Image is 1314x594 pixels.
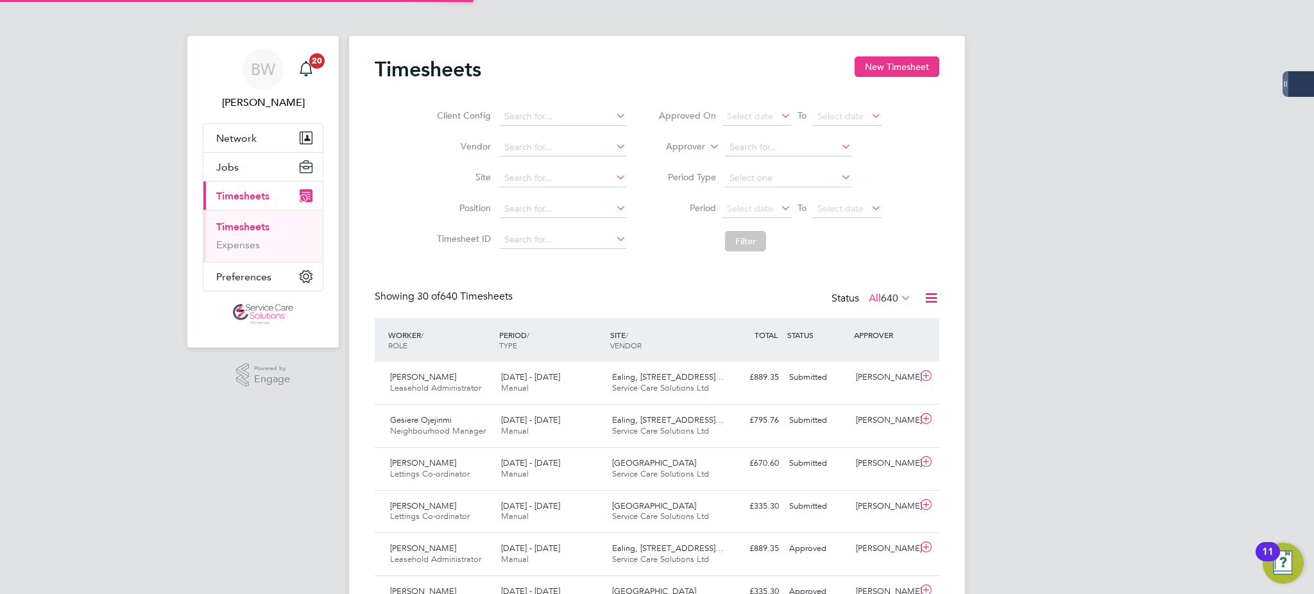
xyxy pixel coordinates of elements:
a: Timesheets [216,221,269,233]
div: £670.60 [717,453,784,474]
div: STATUS [784,323,851,346]
a: Powered byEngage [236,363,291,387]
span: [GEOGRAPHIC_DATA] [612,500,696,511]
span: Jobs [216,161,239,173]
span: 30 of [417,290,440,303]
span: Manual [501,468,529,479]
span: [DATE] - [DATE] [501,414,560,425]
nav: Main navigation [187,36,339,348]
span: ROLE [388,340,407,350]
label: Client Config [433,110,491,121]
label: Approver [647,140,705,153]
a: 20 [293,49,319,90]
div: [PERSON_NAME] [851,496,917,517]
input: Search for... [500,108,626,126]
span: 640 [881,292,898,305]
span: Manual [501,382,529,393]
h2: Timesheets [375,56,481,82]
span: [GEOGRAPHIC_DATA] [612,457,696,468]
span: Leasehold Administrator [390,554,481,564]
div: Showing [375,290,515,303]
span: Neighbourhood Manager [390,425,486,436]
span: Ealing, [STREET_ADDRESS]… [612,543,724,554]
span: Preferences [216,271,271,283]
span: Bethany Wiles [203,95,323,110]
span: TOTAL [755,330,778,340]
input: Select one [725,169,851,187]
span: Service Care Solutions Ltd [612,425,709,436]
label: All [869,292,911,305]
div: [PERSON_NAME] [851,538,917,559]
span: [PERSON_NAME] [390,371,456,382]
span: Timesheets [216,190,269,202]
span: Service Care Solutions Ltd [612,382,709,393]
span: 640 Timesheets [417,290,513,303]
span: Engage [254,374,290,385]
span: Gesiere Ojejinmi [390,414,452,425]
span: Select date [817,203,864,214]
span: 20 [309,53,325,69]
div: Timesheets [203,210,323,262]
div: WORKER [385,323,496,357]
span: [PERSON_NAME] [390,500,456,511]
span: [DATE] - [DATE] [501,543,560,554]
span: To [794,199,810,216]
span: VENDOR [610,340,642,350]
button: Timesheets [203,182,323,210]
label: Timesheet ID [433,233,491,244]
input: Search for... [500,231,626,249]
span: Select date [727,110,773,122]
span: Ealing, [STREET_ADDRESS]… [612,371,724,382]
span: Manual [501,425,529,436]
div: [PERSON_NAME] [851,410,917,431]
span: [PERSON_NAME] [390,457,456,468]
label: Vendor [433,140,491,152]
label: Period [658,202,716,214]
div: £335.30 [717,496,784,517]
div: Submitted [784,453,851,474]
div: Submitted [784,367,851,388]
span: Service Care Solutions Ltd [612,554,709,564]
span: Manual [501,554,529,564]
input: Search for... [500,139,626,157]
span: Manual [501,511,529,522]
div: Submitted [784,410,851,431]
img: servicecare-logo-retina.png [233,304,293,325]
div: £889.35 [717,538,784,559]
label: Site [433,171,491,183]
label: Position [433,202,491,214]
span: Powered by [254,363,290,374]
div: APPROVER [851,323,917,346]
div: [PERSON_NAME] [851,367,917,388]
span: Lettings Co-ordinator [390,511,470,522]
label: Approved On [658,110,716,121]
span: Service Care Solutions Ltd [612,468,709,479]
span: To [794,107,810,124]
button: Network [203,124,323,152]
span: Ealing, [STREET_ADDRESS]… [612,414,724,425]
div: [PERSON_NAME] [851,453,917,474]
span: / [626,330,628,340]
span: [PERSON_NAME] [390,543,456,554]
div: Status [832,290,914,308]
a: Expenses [216,239,260,251]
span: BW [251,61,275,78]
span: Select date [817,110,864,122]
input: Search for... [725,139,851,157]
button: Filter [725,231,766,251]
div: PERIOD [496,323,607,357]
span: [DATE] - [DATE] [501,500,560,511]
span: TYPE [499,340,517,350]
span: / [421,330,423,340]
a: Go to home page [203,304,323,325]
a: BW[PERSON_NAME] [203,49,323,110]
label: Period Type [658,171,716,183]
span: Select date [727,203,773,214]
span: [DATE] - [DATE] [501,457,560,468]
span: Network [216,132,257,144]
input: Search for... [500,200,626,218]
button: Open Resource Center, 11 new notifications [1263,543,1304,584]
div: Approved [784,538,851,559]
div: £795.76 [717,410,784,431]
span: Leasehold Administrator [390,382,481,393]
